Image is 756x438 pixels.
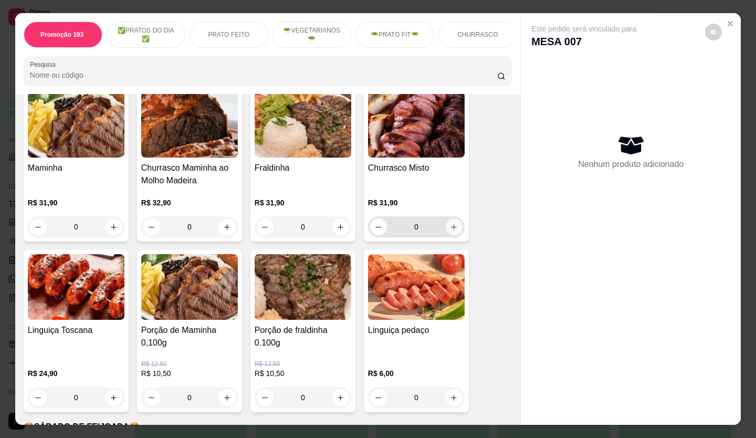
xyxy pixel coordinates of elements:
h4: Linguiça Toscana [28,324,124,337]
img: product-image [368,254,465,320]
p: R$ 10,50 [141,368,238,379]
p: Este pedido será vinculado para [531,24,636,34]
p: R$ 31,90 [28,197,124,208]
p: 🥗PRATO FIT🥗 [371,30,419,39]
p: R$ 31,90 [368,197,465,208]
h4: Linguiça pedaço [368,324,465,337]
h4: Churrasco Misto [368,162,465,174]
img: product-image [141,254,238,320]
p: Nenhum produto adicionado [578,158,684,171]
button: increase-product-quantity [106,218,122,235]
input: Pesquisa [30,70,498,80]
button: decrease-product-quantity [257,218,274,235]
p: R$ 32,90 [141,197,238,208]
button: decrease-product-quantity [705,24,722,40]
h4: Fraldinha [255,162,351,174]
p: 🤩SÁBADO DE FEIJOADA🤩 [24,421,512,433]
h4: Churrasco Maminha ao Molho Madeira [141,162,238,187]
h4: Maminha [28,162,124,174]
p: R$ 6,00 [368,368,465,379]
p: ‼️Promoção 193 ‼️ [33,30,93,39]
button: decrease-product-quantity [30,389,47,406]
img: product-image [255,92,351,158]
img: product-image [28,254,124,320]
button: decrease-product-quantity [30,218,47,235]
button: decrease-product-quantity [370,218,387,235]
button: increase-product-quantity [219,389,236,406]
p: R$ 31,90 [255,197,351,208]
h4: Porção de fraldinha 0.100g [255,324,351,349]
p: R$ 24,90 [28,368,124,379]
button: Close [722,15,739,32]
label: Pesquisa [30,60,59,69]
img: product-image [255,254,351,320]
button: increase-product-quantity [219,218,236,235]
button: increase-product-quantity [446,389,463,406]
p: R$ 12,50 [141,360,238,368]
h4: Porção de Maminha 0,100g [141,324,238,349]
p: MESA 007 [531,34,636,49]
p: PRATO FEITO [208,30,249,39]
p: 🥗VEGETARIANOS🥗 [281,26,342,43]
button: increase-product-quantity [332,389,349,406]
img: product-image [141,92,238,158]
img: product-image [28,92,124,158]
p: CHURRASCO [457,30,498,39]
button: decrease-product-quantity [143,218,160,235]
button: decrease-product-quantity [257,389,274,406]
button: increase-product-quantity [332,218,349,235]
button: increase-product-quantity [446,218,463,235]
button: decrease-product-quantity [143,389,160,406]
p: ✅PRATOS DO DIA ✅ [115,26,176,43]
button: decrease-product-quantity [370,389,387,406]
p: R$ 12,50 [255,360,351,368]
button: increase-product-quantity [106,389,122,406]
p: R$ 10,50 [255,368,351,379]
img: product-image [368,92,465,158]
